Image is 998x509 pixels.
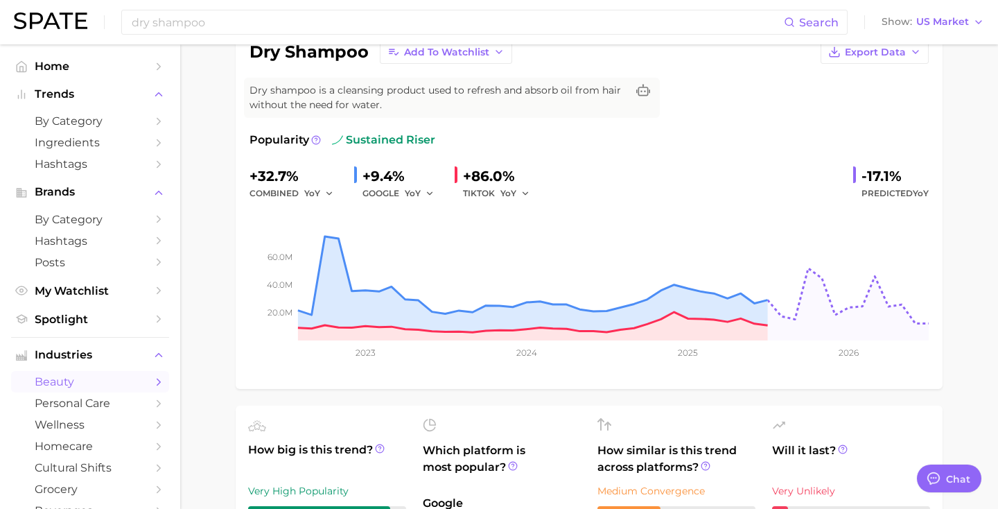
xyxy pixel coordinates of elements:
span: homecare [35,440,146,453]
button: Trends [11,84,169,105]
span: US Market [916,18,969,26]
a: Hashtags [11,230,169,252]
img: sustained riser [332,135,343,146]
a: by Category [11,209,169,230]
span: How similar is this trend across platforms? [597,442,755,476]
a: grocery [11,478,169,500]
span: Will it last? [772,442,930,476]
span: Dry shampoo is a cleansing product used to refresh and absorb oil from hair without the need for ... [249,83,627,112]
span: YoY [913,188,929,198]
span: Export Data [845,46,906,58]
span: by Category [35,213,146,226]
span: Add to Watchlist [404,46,489,58]
span: Spotlight [35,313,146,326]
span: Ingredients [35,136,146,149]
span: Hashtags [35,234,146,248]
span: Trends [35,88,146,101]
span: My Watchlist [35,284,146,297]
span: cultural shifts [35,461,146,474]
button: YoY [405,185,435,202]
div: TIKTOK [463,185,539,202]
div: Very High Popularity [248,483,406,499]
tspan: 2025 [678,347,698,358]
span: Predicted [861,185,929,202]
button: Export Data [821,40,929,64]
button: Brands [11,182,169,202]
a: Hashtags [11,153,169,175]
a: by Category [11,110,169,132]
span: Show [882,18,912,26]
a: homecare [11,435,169,457]
a: beauty [11,371,169,392]
div: +32.7% [249,165,343,187]
span: wellness [35,418,146,431]
span: Search [799,16,839,29]
span: beauty [35,375,146,388]
button: ShowUS Market [878,13,988,31]
span: YoY [500,187,516,199]
button: Add to Watchlist [380,40,512,64]
span: YoY [304,187,320,199]
span: personal care [35,397,146,410]
span: Home [35,60,146,73]
span: Industries [35,349,146,361]
span: grocery [35,483,146,496]
button: YoY [500,185,530,202]
a: wellness [11,414,169,435]
img: SPATE [14,12,87,29]
div: -17.1% [861,165,929,187]
span: How big is this trend? [248,442,406,476]
span: by Category [35,114,146,128]
tspan: 2024 [516,347,537,358]
div: Medium Convergence [597,483,755,499]
a: personal care [11,392,169,414]
h1: dry shampoo [249,44,369,60]
a: cultural shifts [11,457,169,478]
span: sustained riser [332,132,435,148]
span: Hashtags [35,157,146,171]
div: combined [249,185,343,202]
tspan: 2023 [356,347,376,358]
div: +9.4% [362,165,444,187]
button: Industries [11,345,169,365]
tspan: 2026 [839,347,859,358]
span: Which platform is most popular? [423,442,581,488]
a: Home [11,55,169,77]
input: Search here for a brand, industry, or ingredient [130,10,784,34]
a: Spotlight [11,309,169,330]
div: Very Unlikely [772,483,930,499]
span: Popularity [249,132,309,148]
div: GOOGLE [362,185,444,202]
span: Posts [35,256,146,269]
div: +86.0% [463,165,539,187]
span: YoY [405,187,421,199]
button: YoY [304,185,334,202]
a: Posts [11,252,169,273]
a: My Watchlist [11,280,169,302]
span: Brands [35,186,146,198]
a: Ingredients [11,132,169,153]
